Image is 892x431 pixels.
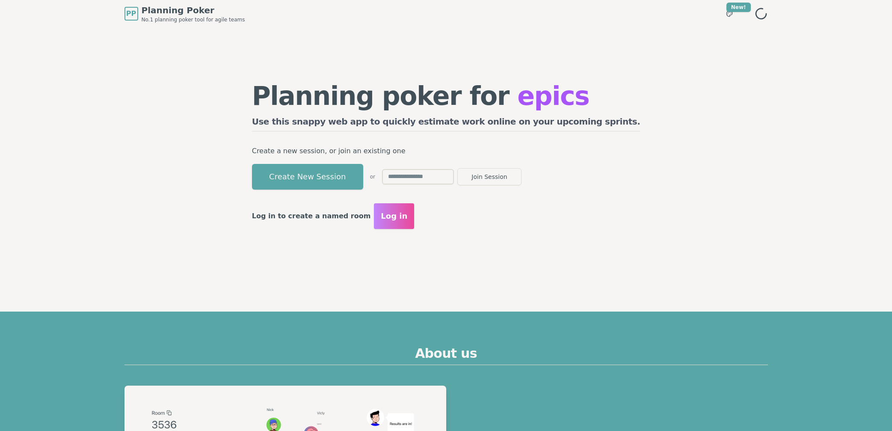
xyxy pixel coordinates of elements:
[124,346,768,365] h2: About us
[126,9,136,19] span: PP
[726,3,751,12] div: New!
[124,4,245,23] a: PPPlanning PokerNo.1 planning poker tool for agile teams
[142,16,245,23] span: No.1 planning poker tool for agile teams
[374,203,414,229] button: Log in
[457,168,522,185] button: Join Session
[252,210,371,222] p: Log in to create a named room
[722,6,737,21] button: New!
[252,164,363,190] button: Create New Session
[370,173,375,180] span: or
[381,210,407,222] span: Log in
[142,4,245,16] span: Planning Poker
[252,83,640,109] h1: Planning poker for
[252,145,640,157] p: Create a new session, or join an existing one
[517,81,589,111] span: epics
[252,116,640,131] h2: Use this snappy web app to quickly estimate work online on your upcoming sprints.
